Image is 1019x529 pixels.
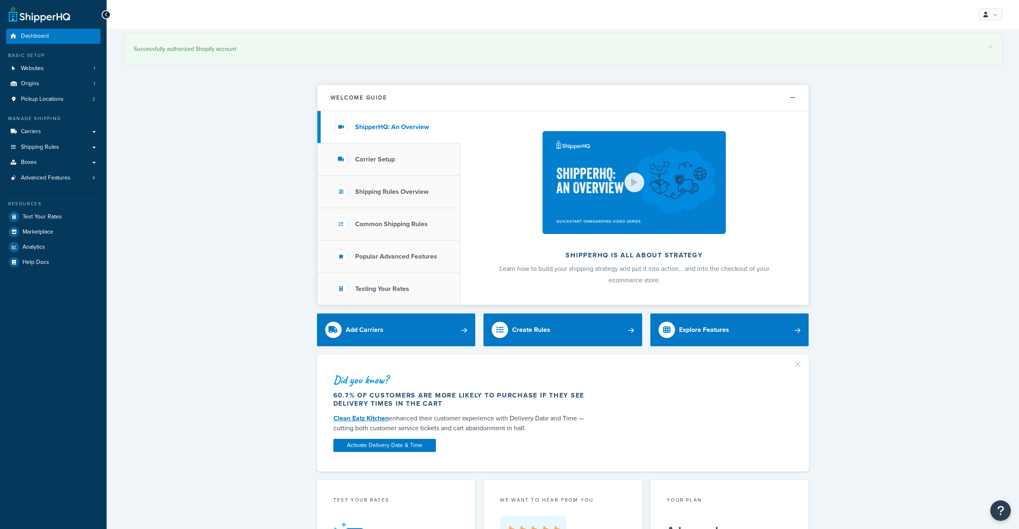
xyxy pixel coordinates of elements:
span: 4 [92,175,95,182]
span: Help Docs [23,259,49,266]
span: Boxes [21,159,37,166]
a: Advanced Features4 [6,170,100,186]
h3: Popular Advanced Features [355,253,437,260]
a: Websites1 [6,61,100,76]
div: Add Carriers [346,324,383,336]
a: Create Rules [483,313,642,346]
span: Carriers [21,128,41,135]
a: × [989,43,992,50]
a: Dashboard [6,29,100,44]
span: Origins [21,80,39,87]
button: Welcome Guide [317,85,809,111]
div: Basic Setup [6,52,100,59]
li: Pickup Locations [6,92,100,107]
h2: ShipperHQ is all about strategy [482,252,787,259]
span: 1 [93,80,95,87]
span: Dashboard [21,33,49,40]
span: 1 [93,65,95,72]
a: Clean Eatz Kitchen [333,413,389,423]
a: Marketplace [6,225,100,239]
a: Origins1 [6,76,100,91]
span: 2 [92,96,95,103]
h3: Carrier Setup [355,156,395,163]
img: ShipperHQ is all about strategy [543,131,725,234]
div: Your Plan [667,496,793,506]
button: Open Resource Center [990,500,1011,521]
a: Pickup Locations2 [6,92,100,107]
div: 60.7% of customers are more likely to purchase if they see delivery times in the cart [333,391,593,408]
div: Create Rules [512,324,550,336]
a: Shipping Rules [6,140,100,155]
a: Explore Features [650,313,809,346]
span: Websites [21,65,44,72]
div: enhanced their customer experience with Delivery Date and Time — cutting both customer service ti... [333,413,593,433]
a: Analytics [6,240,100,254]
li: Websites [6,61,100,76]
div: Did you know? [333,374,593,386]
a: Test Your Rates [6,209,100,224]
span: Shipping Rules [21,144,59,151]
p: we want to hear from you [500,496,626,504]
a: Carriers [6,124,100,139]
span: Advanced Features [21,175,71,182]
span: Test Your Rates [23,213,62,220]
span: Analytics [23,244,45,251]
h3: Shipping Rules Overview [355,188,429,195]
div: Successfully authorized Shopify account [134,43,992,55]
span: Pickup Locations [21,96,64,103]
span: Marketplace [23,229,53,236]
h3: Common Shipping Rules [355,220,428,228]
div: Explore Features [679,324,729,336]
a: Add Carriers [317,313,476,346]
a: Activate Delivery Date & Time [333,439,436,452]
h2: Welcome Guide [331,95,387,101]
span: Learn how to build your shipping strategy and put it into action… and into the checkout of your e... [499,264,769,285]
div: Resources [6,200,100,207]
a: Boxes [6,155,100,170]
div: Test your rates [333,496,459,506]
a: Help Docs [6,255,100,270]
h3: ShipperHQ: An Overview [355,123,429,131]
div: Manage Shipping [6,115,100,122]
li: Origins [6,76,100,91]
li: Advanced Features [6,170,100,186]
h3: Testing Your Rates [355,285,409,293]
